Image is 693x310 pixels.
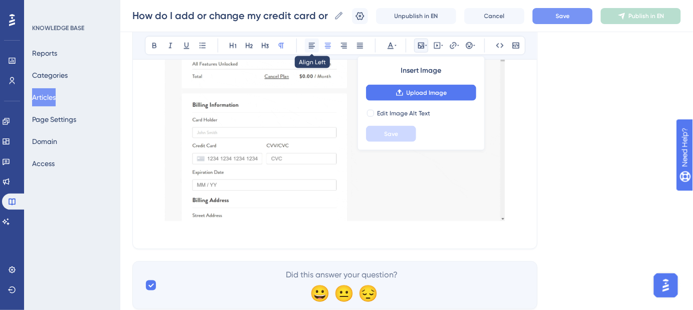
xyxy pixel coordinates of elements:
div: 😔 [358,285,374,301]
input: Article Name [132,9,330,23]
span: Edit Image Alt Text [377,109,430,117]
span: Unpublish in EN [395,12,438,20]
span: Need Help? [24,3,63,15]
button: Unpublish in EN [376,8,456,24]
button: Upload Image [366,85,476,101]
button: Page Settings [32,110,76,128]
button: Domain [32,132,57,150]
button: Publish in EN [601,8,681,24]
button: Reports [32,44,57,62]
button: Cancel [464,8,525,24]
button: Articles [32,88,56,106]
span: Upload Image [407,89,447,97]
button: Save [533,8,593,24]
button: Save [366,126,416,142]
span: Did this answer your question? [286,269,398,281]
span: Save [384,130,398,138]
span: Insert Image [401,65,442,77]
div: KNOWLEDGE BASE [32,24,84,32]
span: Cancel [484,12,505,20]
button: Categories [32,66,68,84]
iframe: UserGuiding AI Assistant Launcher [651,270,681,300]
div: 😀 [310,285,326,301]
div: 😐 [334,285,350,301]
button: Access [32,154,55,173]
span: Publish in EN [629,12,664,20]
span: Save [556,12,570,20]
